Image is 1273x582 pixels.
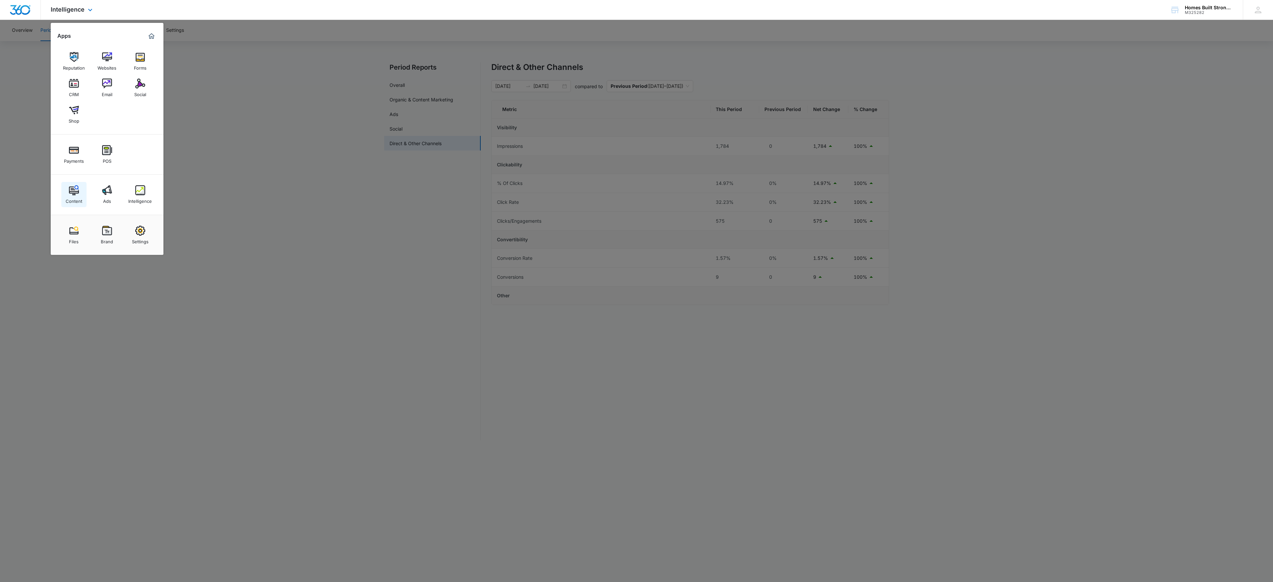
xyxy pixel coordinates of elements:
div: CRM [69,88,79,97]
a: Content [61,182,87,207]
a: Social [128,75,153,100]
div: Files [69,236,79,244]
a: Brand [94,222,120,248]
a: Shop [61,102,87,127]
div: Websites [97,62,116,71]
div: Forms [134,62,147,71]
div: POS [103,155,111,164]
div: Reputation [63,62,85,71]
div: Email [102,88,112,97]
div: Content [66,195,82,204]
a: Ads [94,182,120,207]
a: POS [94,142,120,167]
a: Intelligence [128,182,153,207]
div: Brand [101,236,113,244]
div: account name [1185,5,1233,10]
a: Email [94,75,120,100]
div: Settings [132,236,149,244]
div: Payments [64,155,84,164]
a: Settings [128,222,153,248]
div: Social [134,88,146,97]
a: Forms [128,49,153,74]
a: Marketing 360® Dashboard [146,31,157,41]
a: Payments [61,142,87,167]
span: Intelligence [51,6,85,13]
div: Ads [103,195,111,204]
a: Reputation [61,49,87,74]
a: Files [61,222,87,248]
div: account id [1185,10,1233,15]
div: Intelligence [128,195,152,204]
div: Shop [69,115,79,124]
a: Websites [94,49,120,74]
a: CRM [61,75,87,100]
h2: Apps [57,33,71,39]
